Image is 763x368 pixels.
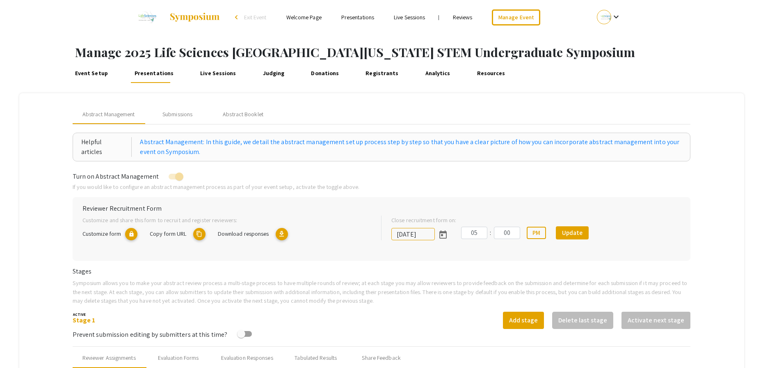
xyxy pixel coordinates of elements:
[218,230,269,237] span: Download responses
[394,14,425,21] a: Live Sessions
[503,312,544,329] button: Add stage
[132,63,176,83] a: Presentations
[193,228,206,240] mat-icon: copy URL
[73,316,96,324] a: Stage 1
[133,7,161,28] img: 2025 Life Sciences South Florida STEM Undergraduate Symposium
[235,15,240,20] div: arrow_back_ios
[362,354,400,362] div: Share Feedback
[364,63,400,83] a: Registrants
[611,12,621,22] mat-icon: Expand account dropdown
[475,63,507,83] a: Resources
[487,228,494,238] div: :
[494,227,520,239] input: Minutes
[286,14,322,21] a: Welcome Page
[492,9,540,25] a: Manage Event
[73,182,691,191] p: If you would like to configure an abstract management process as part of your event setup, activa...
[453,14,473,21] a: Reviews
[6,331,35,362] iframe: Chat
[223,110,263,119] div: Abstract Booklet
[588,8,630,26] button: Expand account dropdown
[276,228,288,240] mat-icon: Export responses
[295,354,337,362] div: Tabulated Results
[140,137,682,157] a: Abstract Management: In this guide, we detail the abstract management set up process step by step...
[391,216,457,225] label: Close recruitment form on:
[82,354,136,362] div: Reviewer Assignments
[73,278,691,305] p: Symposium allows you to make your abstract review process a multi-stage process to have multiple ...
[133,7,220,28] a: 2025 Life Sciences South Florida STEM Undergraduate Symposium
[162,110,192,119] div: Submissions
[150,230,186,237] span: Copy form URL
[158,354,199,362] div: Evaluation Forms
[82,205,681,212] h6: Reviewer Recruitment Form
[199,63,238,83] a: Live Sessions
[73,267,691,275] h6: Stages
[435,226,451,243] button: Open calendar
[552,312,613,329] button: Delete last stage
[82,230,121,237] span: Customize form
[73,330,227,339] span: Prevent submission editing by submitters at this time?
[621,312,690,329] button: Activate next stage
[125,228,137,240] mat-icon: lock
[261,63,286,83] a: Judging
[423,63,452,83] a: Analytics
[82,110,135,119] span: Abstract Management
[435,14,443,21] li: |
[527,227,546,239] button: PM
[341,14,374,21] a: Presentations
[461,227,487,239] input: Hours
[73,172,159,181] span: Turn on Abstract Management
[169,12,220,22] img: Symposium by ForagerOne
[556,226,589,239] button: Update
[244,14,267,21] span: Exit Event
[221,354,273,362] div: Evaluation Responses
[309,63,341,83] a: Donations
[82,216,368,225] p: Customize and share this form to recruit and register reviewers:
[81,137,132,157] div: Helpful articles
[75,45,763,60] h1: Manage 2025 Life Sciences [GEOGRAPHIC_DATA][US_STATE] STEM Undergraduate Symposium
[73,63,110,83] a: Event Setup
